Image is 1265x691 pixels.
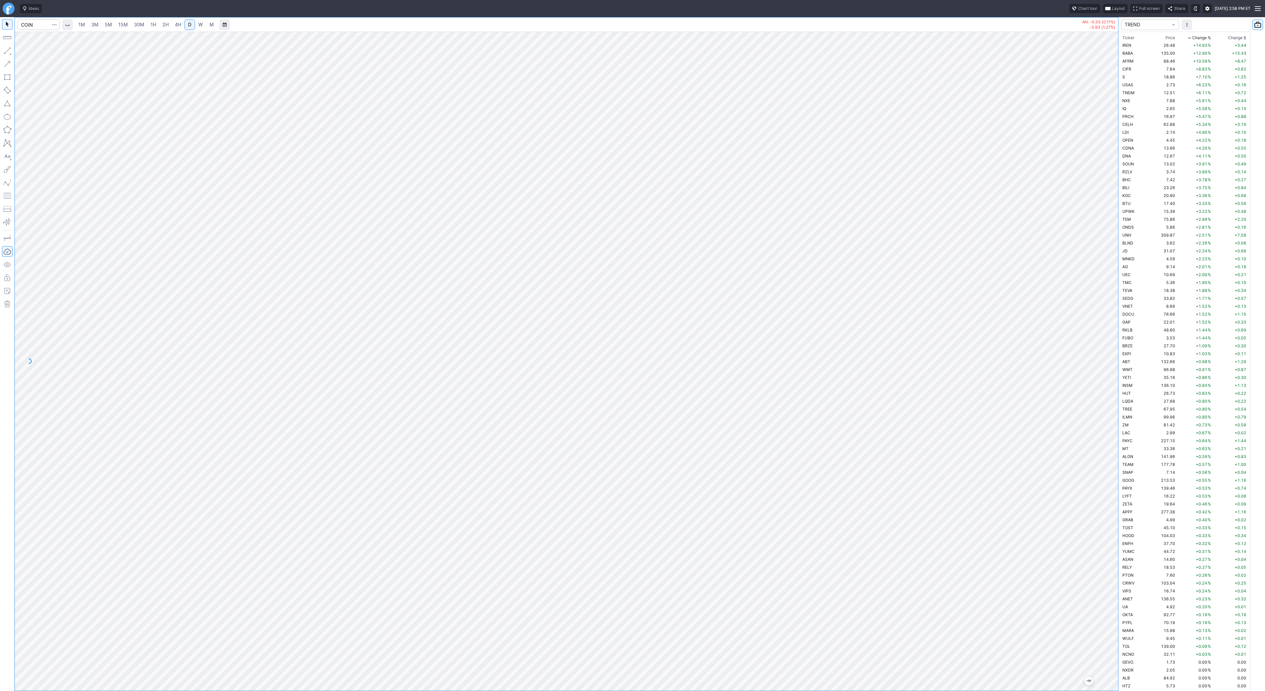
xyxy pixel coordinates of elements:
[162,22,169,27] span: 2H
[1235,90,1246,95] span: +0.72
[1122,343,1133,348] span: BRZE
[1196,201,1207,206] span: +3.33
[1235,209,1246,214] span: +0.48
[1191,4,1200,13] button: Toggle dark mode
[2,72,13,82] button: Rectangle
[1122,169,1132,174] span: RZLV
[1147,342,1176,350] td: 27.70
[1166,35,1175,41] div: Price
[1147,239,1176,247] td: 3.62
[1182,19,1192,30] button: More
[1122,35,1134,41] div: Ticker
[1196,106,1207,111] span: +5.58
[1252,19,1263,30] button: Portfolio watchlist
[1147,160,1176,168] td: 13.02
[1196,217,1207,222] span: +2.99
[1196,391,1207,396] span: +0.83
[118,22,128,27] span: 15M
[1196,280,1207,285] span: +1.90
[1139,5,1160,12] span: Full screen
[1196,256,1207,261] span: +2.23
[2,286,13,296] button: Add note
[219,19,230,30] button: Range
[3,3,14,14] a: Finviz.com
[1196,67,1207,72] span: +8.83
[1235,217,1246,222] span: +2.20
[1122,320,1131,325] span: GAP
[1235,288,1246,293] span: +0.34
[1122,399,1133,404] span: LQDA
[131,19,147,30] a: 30M
[206,19,217,30] a: M
[2,299,13,309] button: Remove all autosaved drawings
[2,259,13,270] button: Hide drawings
[1122,367,1133,372] span: WMT
[1208,320,1211,325] span: %
[1122,280,1132,285] span: TMC
[1232,51,1246,56] span: +15.43
[1122,185,1129,190] span: BILI
[1193,43,1207,48] span: +14.93
[1193,51,1207,56] span: +12.90
[1208,130,1211,135] span: %
[1235,304,1246,309] span: +0.13
[1196,343,1207,348] span: +1.09
[1235,59,1246,64] span: +8.47
[1235,106,1246,111] span: +0.14
[1147,350,1176,358] td: 10.83
[198,22,203,27] span: W
[1196,272,1207,277] span: +2.00
[1193,59,1207,64] span: +10.59
[1122,335,1133,340] span: FUBO
[1235,98,1246,103] span: +0.44
[1208,114,1211,119] span: %
[1069,4,1100,13] button: Chart tour
[1147,65,1176,73] td: 7.64
[1122,304,1133,309] span: VNET
[1147,128,1176,136] td: 2.14
[50,19,59,30] button: Search
[1122,154,1131,158] span: DNA
[1147,73,1176,81] td: 18.86
[1147,278,1176,286] td: 5.36
[1208,177,1211,182] span: %
[1235,161,1246,166] span: +0.49
[1235,185,1246,190] span: +0.84
[1147,191,1176,199] td: 20.90
[1122,328,1133,332] span: RKLB
[1196,383,1207,388] span: +0.84
[78,22,85,27] span: 1M
[2,19,13,30] button: Mouse
[1122,217,1131,222] span: TEM
[1208,43,1211,48] span: %
[1235,343,1246,348] span: +0.30
[1208,225,1211,230] span: %
[1147,184,1176,191] td: 23.26
[1196,351,1207,356] span: +1.03
[1235,225,1246,230] span: +0.16
[1196,233,1207,238] span: +2.51
[1235,122,1246,127] span: +3.19
[1215,5,1251,12] span: [DATE] 2:58 PM ET
[1235,177,1246,182] span: +0.27
[1147,310,1176,318] td: 76.66
[2,111,13,122] button: Ellipse
[1235,272,1246,277] span: +0.21
[1082,20,1115,24] p: AH: -0.33 (0.11%)
[1122,74,1125,79] span: S
[2,85,13,96] button: Rotated rectangle
[115,19,131,30] a: 15M
[1235,391,1246,396] span: +0.22
[1235,256,1246,261] span: +0.10
[1147,365,1176,373] td: 96.98
[88,19,101,30] a: 3M
[1147,334,1176,342] td: 3.53
[1122,296,1133,301] span: SEDG
[1208,272,1211,277] span: %
[1196,82,1207,87] span: +6.23
[188,22,191,27] span: D
[1082,25,1115,29] p: -3.93 (1.27%)
[1122,146,1134,151] span: CDNA
[1208,288,1211,293] span: %
[1235,67,1246,72] span: +0.62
